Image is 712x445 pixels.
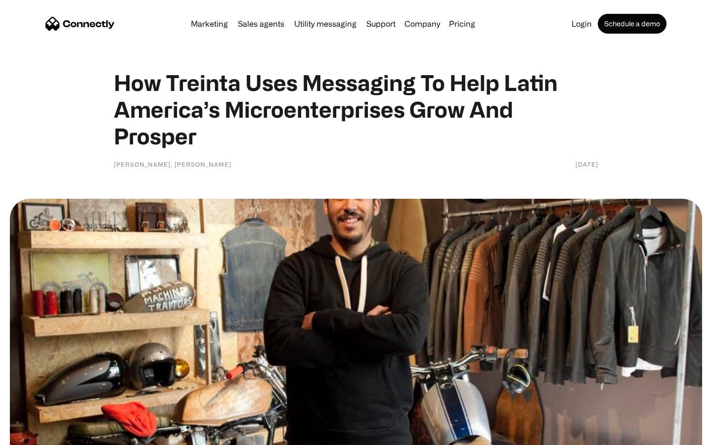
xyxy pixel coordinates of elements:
div: [DATE] [576,159,598,169]
a: Support [362,20,400,28]
div: Company [404,17,440,31]
ul: Language list [20,428,59,442]
a: Marketing [187,20,232,28]
div: [PERSON_NAME], [PERSON_NAME] [114,159,231,169]
a: Utility messaging [290,20,360,28]
h1: How Treinta Uses Messaging To Help Latin America’s Microenterprises Grow And Prosper [114,69,598,149]
a: Schedule a demo [598,14,667,34]
a: Pricing [445,20,479,28]
a: Sales agents [234,20,288,28]
a: Login [568,20,596,28]
aside: Language selected: English [10,428,59,442]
